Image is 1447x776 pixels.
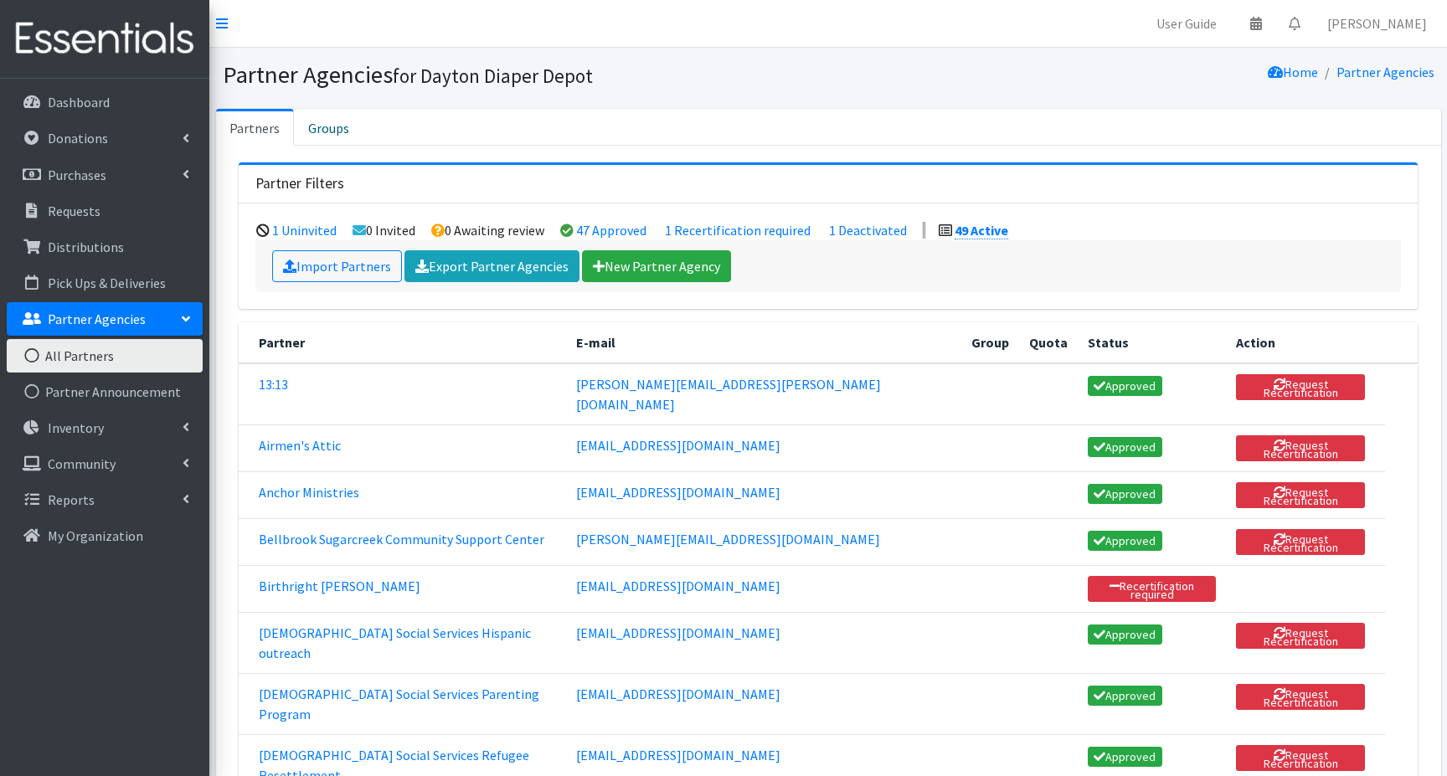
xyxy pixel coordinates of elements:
[259,437,341,454] a: Airmen's Attic
[7,11,203,67] img: HumanEssentials
[353,222,415,239] li: 0 Invited
[576,624,780,641] a: [EMAIL_ADDRESS][DOMAIN_NAME]
[259,531,544,547] a: Bellbrook Sugarcreek Community Support Center
[1226,322,1385,363] th: Action
[48,455,116,472] p: Community
[48,527,143,544] p: My Organization
[272,222,337,239] a: 1 Uninvited
[7,230,203,264] a: Distributions
[7,411,203,445] a: Inventory
[259,376,288,393] a: 13:13
[1268,64,1318,80] a: Home
[1236,684,1365,710] button: Request Recertification
[294,109,363,146] a: Groups
[1236,482,1365,508] button: Request Recertification
[48,94,110,110] p: Dashboard
[239,322,566,363] th: Partner
[955,222,1008,239] a: 49 Active
[259,686,539,722] a: [DEMOGRAPHIC_DATA] Social Services Parenting Program
[576,578,780,594] a: [EMAIL_ADDRESS][DOMAIN_NAME]
[7,375,203,409] a: Partner Announcement
[431,222,544,239] li: 0 Awaiting review
[216,109,294,146] a: Partners
[1336,64,1434,80] a: Partner Agencies
[48,275,166,291] p: Pick Ups & Deliveries
[7,519,203,552] a: My Organization
[48,491,95,508] p: Reports
[1088,531,1162,551] a: Approved
[7,302,203,336] a: Partner Agencies
[576,376,881,413] a: [PERSON_NAME][EMAIL_ADDRESS][PERSON_NAME][DOMAIN_NAME]
[7,121,203,155] a: Donations
[961,322,1019,363] th: Group
[1143,7,1230,40] a: User Guide
[259,484,359,501] a: Anchor Ministries
[48,130,108,146] p: Donations
[272,250,402,282] a: Import Partners
[665,222,811,239] a: 1 Recertification required
[393,64,593,88] small: for Dayton Diaper Depot
[1314,7,1440,40] a: [PERSON_NAME]
[1236,623,1365,649] button: Request Recertification
[829,222,907,239] a: 1 Deactivated
[7,194,203,228] a: Requests
[7,483,203,516] a: Reports
[223,60,822,90] h1: Partner Agencies
[48,203,100,219] p: Requests
[7,158,203,192] a: Purchases
[1088,686,1162,706] a: Approved
[1088,747,1162,767] a: Approved
[1019,322,1078,363] th: Quota
[7,266,203,300] a: Pick Ups & Deliveries
[576,437,780,454] a: [EMAIL_ADDRESS][DOMAIN_NAME]
[1078,322,1226,363] th: Status
[1088,576,1216,602] a: Recertification required
[1088,484,1162,504] a: Approved
[1236,529,1365,555] button: Request Recertification
[7,85,203,119] a: Dashboard
[259,624,531,661] a: [DEMOGRAPHIC_DATA] Social Services Hispanic outreach
[48,311,146,327] p: Partner Agencies
[404,250,579,282] a: Export Partner Agencies
[576,747,780,763] a: [EMAIL_ADDRESS][DOMAIN_NAME]
[576,222,646,239] a: 47 Approved
[1236,374,1365,400] button: Request Recertification
[259,578,420,594] a: Birthright [PERSON_NAME]
[576,484,780,501] a: [EMAIL_ADDRESS][DOMAIN_NAME]
[7,447,203,481] a: Community
[1088,437,1162,457] a: Approved
[1236,435,1365,461] button: Request Recertification
[582,250,731,282] a: New Partner Agency
[1088,624,1162,645] a: Approved
[48,167,106,183] p: Purchases
[48,239,124,255] p: Distributions
[1236,745,1365,771] button: Request Recertification
[576,531,880,547] a: [PERSON_NAME][EMAIL_ADDRESS][DOMAIN_NAME]
[255,175,344,193] h3: Partner Filters
[576,686,780,702] a: [EMAIL_ADDRESS][DOMAIN_NAME]
[7,339,203,373] a: All Partners
[48,419,104,436] p: Inventory
[566,322,961,363] th: E-mail
[1088,376,1162,396] a: Approved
